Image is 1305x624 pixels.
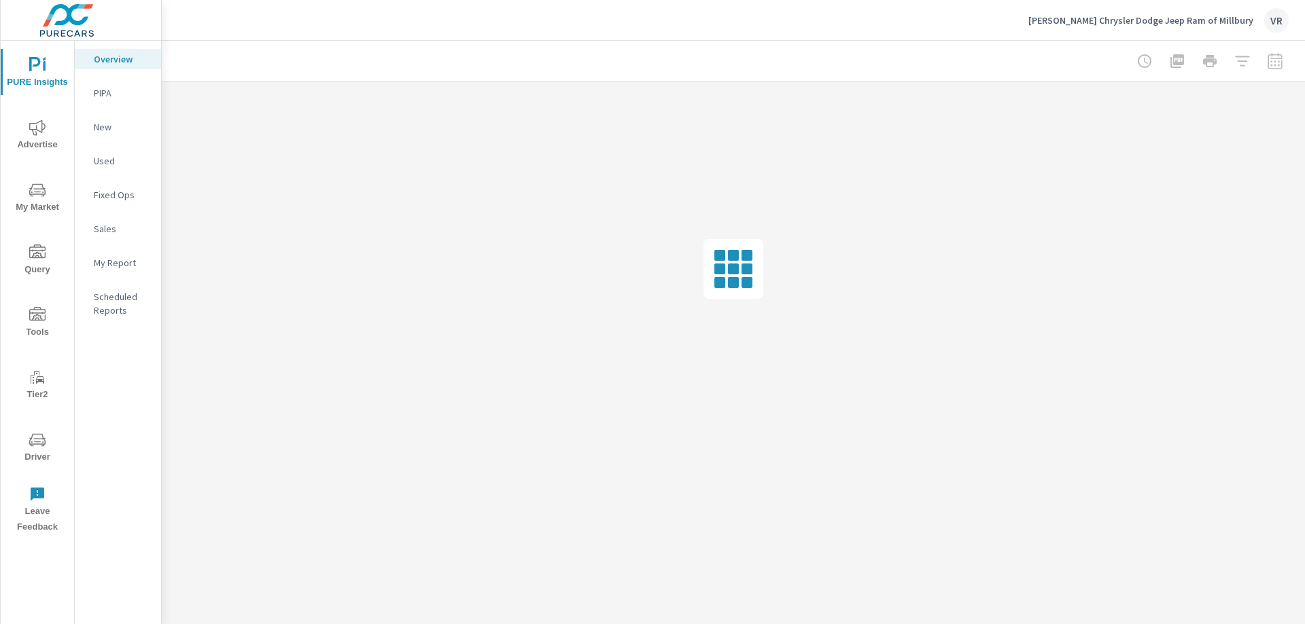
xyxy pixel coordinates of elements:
[5,486,70,535] span: Leave Feedback
[94,188,150,202] p: Fixed Ops
[5,57,70,90] span: PURE Insights
[75,287,161,320] div: Scheduled Reports
[5,182,70,215] span: My Market
[75,219,161,239] div: Sales
[94,290,150,317] p: Scheduled Reports
[94,86,150,100] p: PIPA
[1264,8,1289,33] div: VR
[94,120,150,134] p: New
[5,432,70,465] span: Driver
[5,120,70,153] span: Advertise
[75,49,161,69] div: Overview
[75,117,161,137] div: New
[1,41,74,540] div: nav menu
[94,222,150,236] p: Sales
[75,151,161,171] div: Used
[5,244,70,278] span: Query
[75,83,161,103] div: PIPA
[5,307,70,340] span: Tools
[5,369,70,403] span: Tier2
[94,154,150,168] p: Used
[75,185,161,205] div: Fixed Ops
[75,253,161,273] div: My Report
[94,256,150,270] p: My Report
[1028,14,1253,26] p: [PERSON_NAME] Chrysler Dodge Jeep Ram of Millbury
[94,52,150,66] p: Overview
